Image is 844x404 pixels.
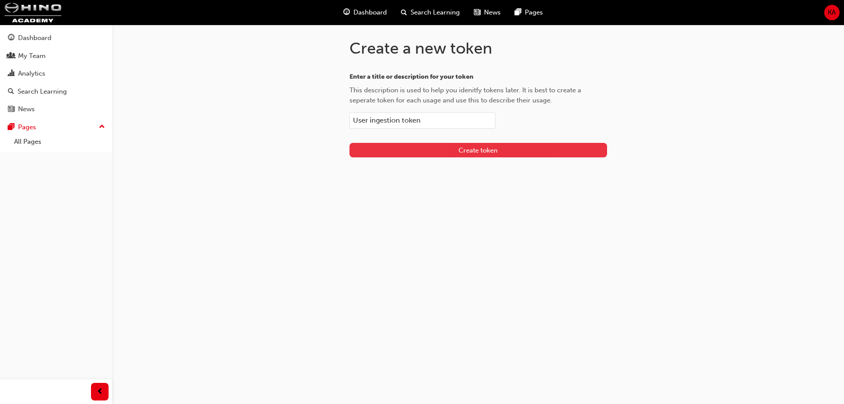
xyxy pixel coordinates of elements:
[18,51,46,61] div: My Team
[824,5,840,20] button: KA
[467,4,508,22] a: news-iconNews
[525,7,543,18] span: Pages
[18,104,35,114] div: News
[4,48,109,64] a: My Team
[18,122,36,132] div: Pages
[458,146,498,154] span: Create token
[828,7,836,18] span: KA
[8,106,15,113] span: news-icon
[18,87,67,97] div: Search Learning
[4,119,109,135] button: Pages
[474,7,480,18] span: news-icon
[8,70,15,78] span: chart-icon
[336,4,394,22] a: guage-iconDashboard
[349,39,607,58] h1: Create a new token
[343,7,350,18] span: guage-icon
[4,101,109,117] a: News
[4,30,109,46] a: Dashboard
[349,72,607,82] p: Enter a title or description for your token
[4,3,62,22] img: hinoacademy
[18,33,51,43] div: Dashboard
[349,86,581,104] span: This description is used to help you idenitfy tokens later. It is best to create a seperate token...
[411,7,460,18] span: Search Learning
[8,34,15,42] span: guage-icon
[99,121,105,133] span: up-icon
[4,66,109,82] a: Analytics
[8,88,14,96] span: search-icon
[8,124,15,131] span: pages-icon
[484,7,501,18] span: News
[97,386,103,397] span: prev-icon
[11,135,109,149] a: All Pages
[18,69,45,79] div: Analytics
[401,7,407,18] span: search-icon
[4,28,109,119] button: DashboardMy TeamAnalyticsSearch LearningNews
[349,112,495,129] input: Enter a title or description for your tokenThis description is used to help you idenitfy tokens l...
[394,4,467,22] a: search-iconSearch Learning
[353,7,387,18] span: Dashboard
[8,52,15,60] span: people-icon
[515,7,521,18] span: pages-icon
[4,84,109,100] a: Search Learning
[349,143,607,157] button: Create token
[508,4,550,22] a: pages-iconPages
